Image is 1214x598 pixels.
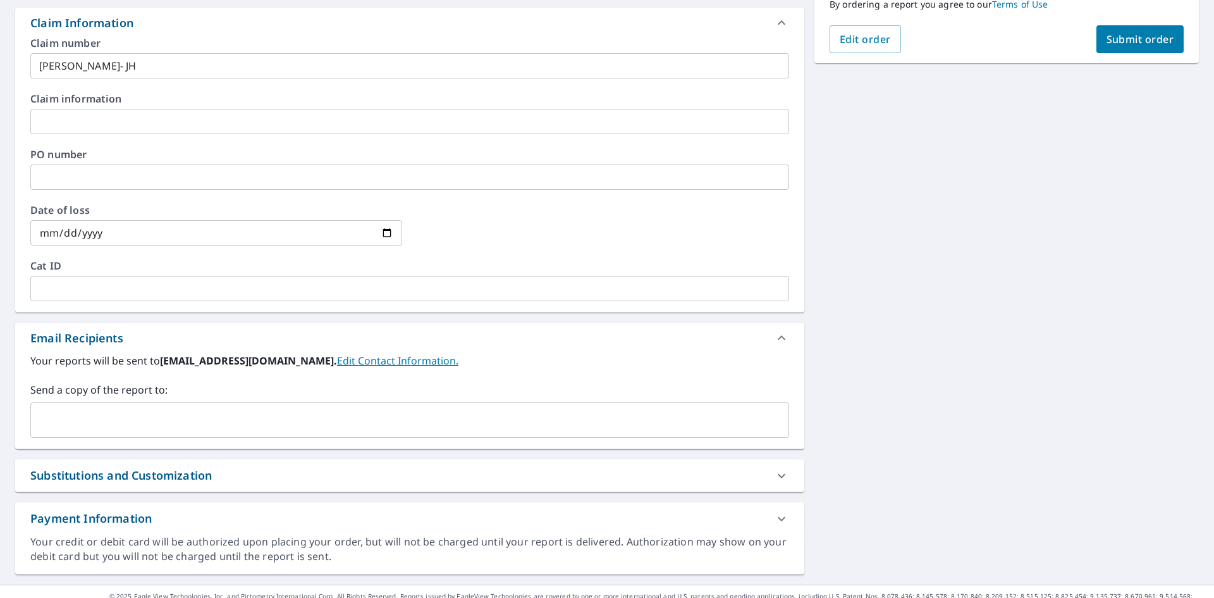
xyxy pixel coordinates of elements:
[30,38,789,48] label: Claim number
[30,149,789,159] label: PO number
[30,261,789,271] label: Cat ID
[160,354,337,368] b: [EMAIL_ADDRESS][DOMAIN_NAME].
[30,382,789,397] label: Send a copy of the report to:
[337,354,458,368] a: EditContactInfo
[30,205,402,215] label: Date of loss
[840,32,891,46] span: Edit order
[15,323,804,353] div: Email Recipients
[15,8,804,38] div: Claim Information
[30,510,152,527] div: Payment Information
[30,467,212,484] div: Substitutions and Customization
[15,459,804,492] div: Substitutions and Customization
[30,353,789,368] label: Your reports will be sent to
[30,330,123,347] div: Email Recipients
[30,15,133,32] div: Claim Information
[1096,25,1184,53] button: Submit order
[30,535,789,564] div: Your credit or debit card will be authorized upon placing your order, but will not be charged unt...
[30,94,789,104] label: Claim information
[830,25,901,53] button: Edit order
[1107,32,1174,46] span: Submit order
[15,502,804,535] div: Payment Information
